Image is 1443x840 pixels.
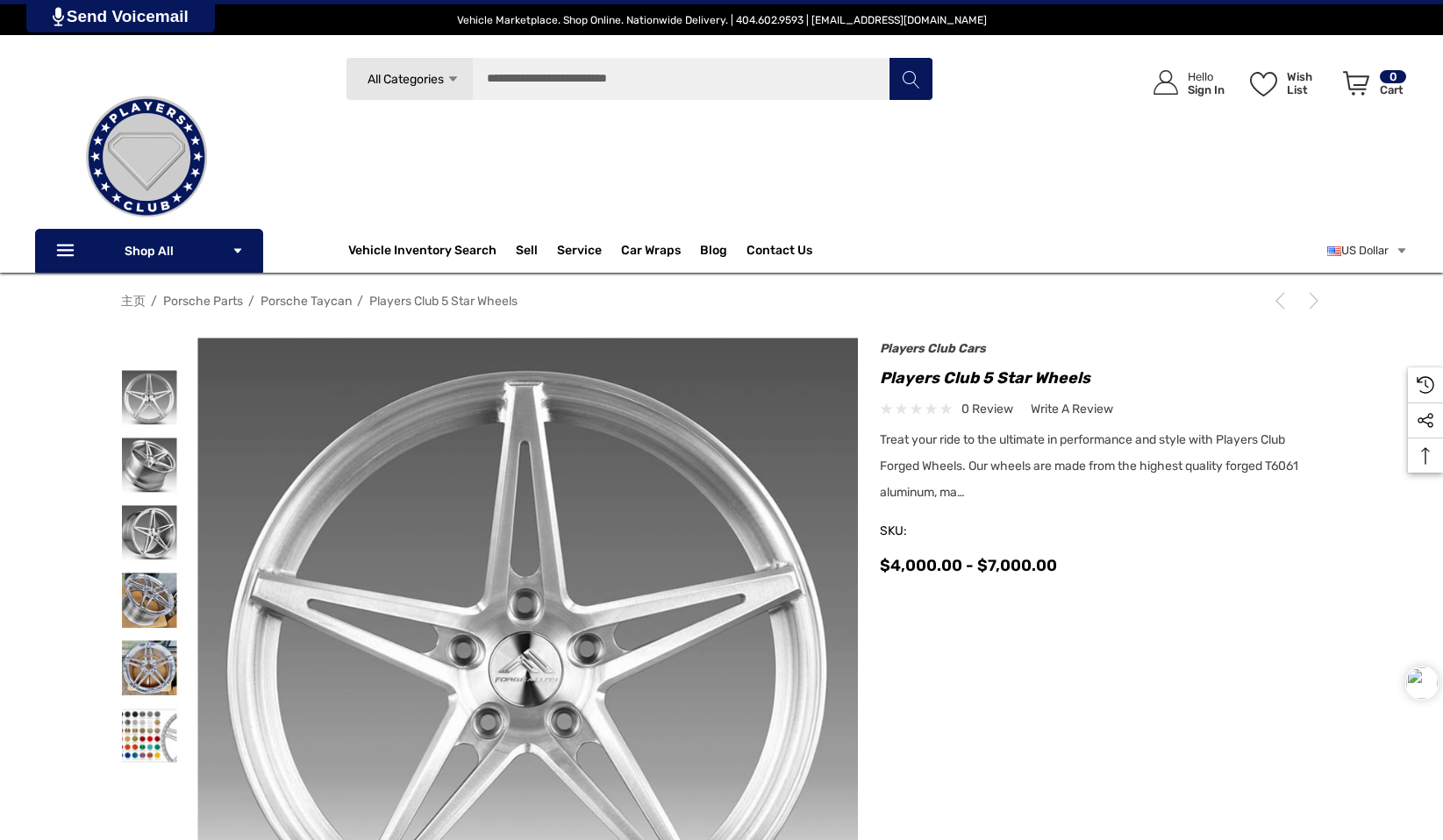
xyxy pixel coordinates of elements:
img: Players Club 5 Star Monoblock Wheels [122,573,177,628]
img: Players Club 5 Star Monoblock Wheels [122,708,177,763]
a: Blog [700,243,727,262]
span: Car Wraps [621,243,681,262]
span: Vehicle Marketplace. Shop Online. Nationwide Delivery. | 404.602.9593 | [EMAIL_ADDRESS][DOMAIN_NAME] [457,14,987,26]
p: Shop All [35,229,263,273]
span: All Categories [367,72,443,87]
a: Service [557,243,602,262]
svg: Social Media [1417,412,1434,430]
h1: Players Club 5 Star Wheels [880,364,1323,392]
svg: Review Your Cart [1343,71,1369,96]
svg: Icon Arrow Down [446,73,460,86]
span: Write a Review [1031,402,1113,417]
a: USD [1327,233,1408,268]
svg: Wish List [1250,72,1277,96]
img: Players Club 5 Star Monoblock Wheels [122,505,177,560]
a: Vehicle Inventory Search [348,243,496,262]
p: 0 [1380,70,1406,83]
a: Car Wraps [621,233,700,268]
a: Porsche Taycan [261,294,352,309]
svg: Icon Line [54,241,81,261]
img: Players Club 5 Star Monoblock Wheels [122,370,177,425]
a: All Categories Icon Arrow Down Icon Arrow Up [346,57,473,101]
span: Treat your ride to the ultimate in performance and style with Players Club Forged Wheels. Our whe... [880,432,1298,500]
a: Next [1298,292,1323,310]
svg: Icon User Account [1154,70,1178,95]
img: Players Club 5 Star Monoblock Wheels [122,640,177,695]
span: $4,000.00 - $7,000.00 [880,556,1057,575]
p: Sign In [1188,83,1225,96]
a: Write a Review [1031,398,1113,420]
a: Players Club 5 Star Wheels [369,294,518,309]
p: Wish List [1287,70,1333,96]
span: Sell [516,243,538,262]
img: PjwhLS0gR2VuZXJhdG9yOiBHcmF2aXQuaW8gLS0+PHN2ZyB4bWxucz0iaHR0cDovL3d3dy53My5vcmcvMjAwMC9zdmciIHhtb... [53,7,64,26]
p: Cart [1380,83,1406,96]
span: 0 review [961,398,1013,420]
svg: Icon Arrow Down [232,245,244,257]
p: Hello [1188,70,1225,83]
a: 主页 [121,294,146,309]
a: Wish List Wish List [1242,53,1335,113]
span: SKU: [880,519,968,544]
a: Cart with 0 items [1335,53,1408,121]
button: Search [889,57,932,101]
img: Players Club 5 Star Monoblock Wheels [122,438,177,493]
a: Contact Us [747,243,812,262]
img: Players Club | Cars For Sale [59,69,234,245]
a: Sign in [1133,53,1233,113]
a: Sell [516,233,557,268]
a: Players Club Cars [880,341,986,356]
svg: Top [1408,447,1443,465]
a: Previous [1271,292,1296,310]
svg: Recently Viewed [1417,376,1434,394]
a: Porsche Parts [163,294,243,309]
nav: Breadcrumb [121,286,1323,317]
